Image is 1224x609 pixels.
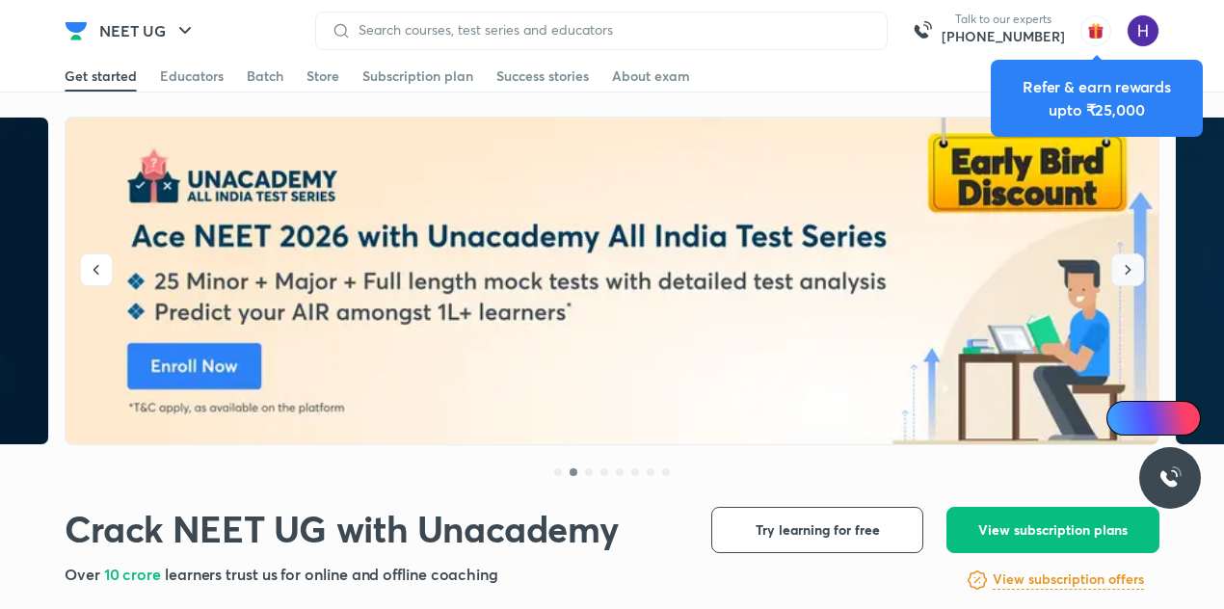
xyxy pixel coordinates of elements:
[1006,75,1187,121] div: Refer & earn rewards upto ₹25,000
[306,66,339,86] div: Store
[65,507,618,551] h1: Crack NEET UG with Unacademy
[711,507,923,553] button: Try learning for free
[1158,466,1182,490] img: ttu
[1106,401,1201,436] a: Ai Doubts
[65,66,137,86] div: Get started
[247,66,283,86] div: Batch
[88,12,208,50] button: NEET UG
[65,564,104,584] span: Over
[978,520,1128,540] span: View subscription plans
[993,569,1144,590] h6: View subscription offers
[247,61,283,92] a: Batch
[306,61,339,92] a: Store
[993,569,1144,592] a: View subscription offers
[1080,15,1111,46] img: avatar
[946,507,1159,553] button: View subscription plans
[1138,410,1189,426] span: Ai Doubts
[612,66,690,86] div: About exam
[1118,410,1133,426] img: Icon
[496,61,589,92] a: Success stories
[65,19,88,42] img: Company Logo
[612,61,690,92] a: About exam
[160,61,224,92] a: Educators
[362,61,473,92] a: Subscription plan
[160,66,224,86] div: Educators
[1127,14,1159,47] img: Hitesh Maheshwari
[756,520,880,540] span: Try learning for free
[104,564,165,584] span: 10 crore
[496,66,589,86] div: Success stories
[362,66,473,86] div: Subscription plan
[942,27,1065,46] a: [PHONE_NUMBER]
[351,22,871,38] input: Search courses, test series and educators
[942,12,1065,27] p: Talk to our experts
[65,61,137,92] a: Get started
[903,12,942,50] img: call-us
[165,564,498,584] span: learners trust us for online and offline coaching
